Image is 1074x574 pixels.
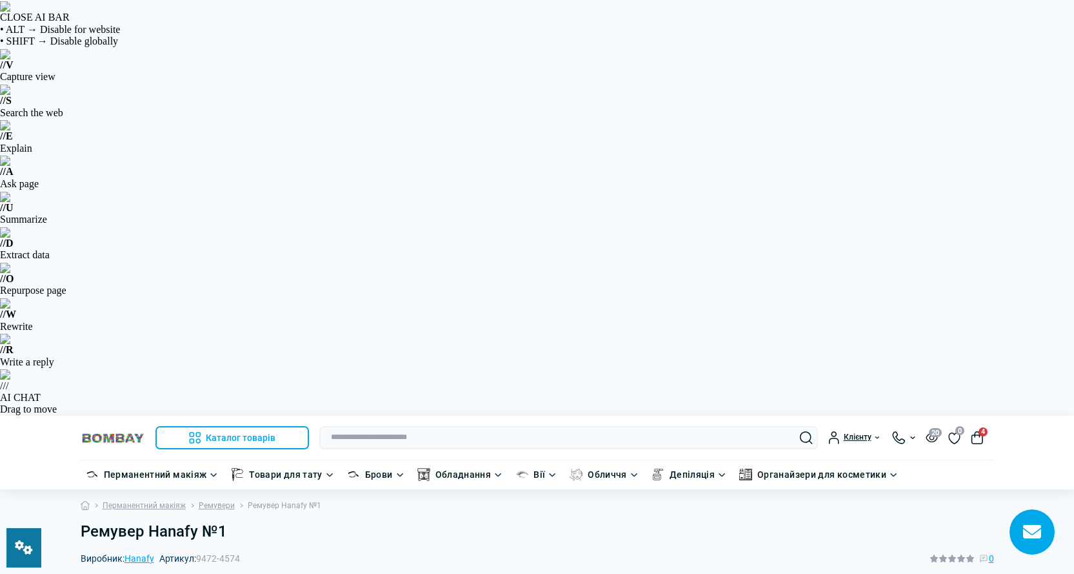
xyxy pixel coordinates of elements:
button: Search [800,431,813,444]
span: 0 [989,551,994,566]
span: 0 [955,426,964,435]
a: Обличчя [588,467,627,482]
a: Депіляція [670,467,715,482]
a: 0 [948,430,960,444]
a: Товари для тату [249,467,322,482]
span: 20 [929,428,942,437]
img: Депіляція [651,468,664,481]
img: BOMBAY [81,432,145,444]
span: 9472-4574 [196,553,240,564]
img: Обличчя [570,468,582,481]
a: Перманентний макіяж [103,500,186,512]
img: Товари для тату [231,468,244,481]
img: Брови [347,468,360,481]
a: Hanafy [124,553,154,564]
li: Ремувер Hanafy №1 [235,500,321,512]
a: Ремувери [199,500,235,512]
h1: Ремувер Hanafy №1 [81,522,994,541]
img: Обладнання [417,468,430,481]
button: Каталог товарів [155,426,309,449]
button: 20 [926,432,938,443]
img: Вії [515,468,528,481]
a: Брови [365,467,393,482]
nav: breadcrumb [81,489,994,522]
button: 4 [971,431,984,444]
a: Обладнання [435,467,492,482]
a: Перманентний макіяж [104,467,207,482]
a: Вії [533,467,545,482]
img: Перманентний макіяж [86,468,99,481]
span: 4 [979,427,988,436]
span: Артикул: [159,554,240,563]
span: Виробник: [81,554,154,563]
img: Органайзери для косметики [739,468,752,481]
a: Органайзери для косметики [757,467,886,482]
